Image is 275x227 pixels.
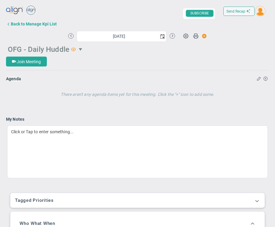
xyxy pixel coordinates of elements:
button: Back to Manage Kpi List [6,18,62,30]
span: select [76,44,86,54]
span: Huddle Settings [180,30,192,41]
img: 204746.Person.photo [255,6,265,16]
span: Action Button [199,32,207,40]
h4: There aren't any agenda items yet for this meeting. Click the "+" icon to add some. [59,87,216,97]
span: SUBSCRIBE [186,10,213,17]
span: Print Huddle [193,33,198,41]
h3: Who What When [20,221,55,226]
span: select [158,31,166,42]
button: Join Meeting [6,57,47,66]
h4: My Notes [6,116,269,122]
span: Send Recap [226,9,245,13]
span: OFG - Daily Huddle [8,45,69,54]
img: align-logo.svg [6,4,23,16]
span: Agenda [6,76,21,81]
div: Click or Tap to enter something... [7,125,268,178]
span: Join Meeting [17,59,41,64]
div: Back to Manage Kpi List [11,22,57,26]
h3: Tagged Priorities [15,198,260,203]
span: Viewer [71,47,76,52]
button: Send Recap [223,7,255,16]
